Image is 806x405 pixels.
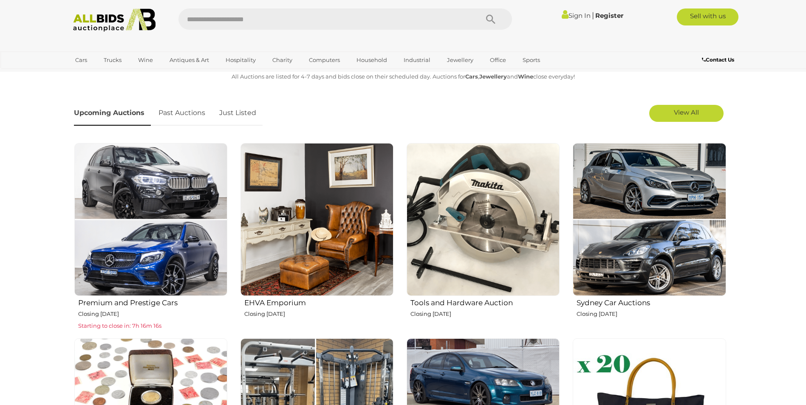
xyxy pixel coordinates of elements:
[484,53,512,67] a: Office
[74,143,227,332] a: Premium and Prestige Cars Closing [DATE] Starting to close in: 7h 16m 16s
[240,143,393,296] img: EHVA Emporium
[78,297,227,307] h2: Premium and Prestige Cars
[518,73,533,80] strong: Wine
[74,72,732,82] p: All Auctions are listed for 4-7 days and bids close on their scheduled day. Auctions for , and cl...
[674,108,699,116] span: View All
[702,56,734,63] b: Contact Us
[649,105,724,122] a: View All
[577,297,726,307] h2: Sydney Car Auctions
[407,143,560,296] img: Tools and Hardware Auction
[68,8,161,32] img: Allbids.com.au
[595,11,623,20] a: Register
[562,11,591,20] a: Sign In
[267,53,298,67] a: Charity
[74,143,227,296] img: Premium and Prestige Cars
[441,53,479,67] a: Jewellery
[677,8,738,25] a: Sell with us
[702,55,736,65] a: Contact Us
[70,53,93,67] a: Cars
[244,297,393,307] h2: EHVA Emporium
[78,309,227,319] p: Closing [DATE]
[240,143,393,332] a: EHVA Emporium Closing [DATE]
[517,53,546,67] a: Sports
[398,53,436,67] a: Industrial
[410,297,560,307] h2: Tools and Hardware Auction
[213,101,263,126] a: Just Listed
[592,11,594,20] span: |
[220,53,261,67] a: Hospitality
[164,53,215,67] a: Antiques & Art
[406,143,560,332] a: Tools and Hardware Auction Closing [DATE]
[70,67,141,81] a: [GEOGRAPHIC_DATA]
[469,8,512,30] button: Search
[133,53,158,67] a: Wine
[152,101,212,126] a: Past Auctions
[74,101,151,126] a: Upcoming Auctions
[465,73,478,80] strong: Cars
[572,143,726,332] a: Sydney Car Auctions Closing [DATE]
[573,143,726,296] img: Sydney Car Auctions
[479,73,507,80] strong: Jewellery
[98,53,127,67] a: Trucks
[244,309,393,319] p: Closing [DATE]
[410,309,560,319] p: Closing [DATE]
[577,309,726,319] p: Closing [DATE]
[303,53,345,67] a: Computers
[78,322,161,329] span: Starting to close in: 7h 16m 16s
[351,53,393,67] a: Household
